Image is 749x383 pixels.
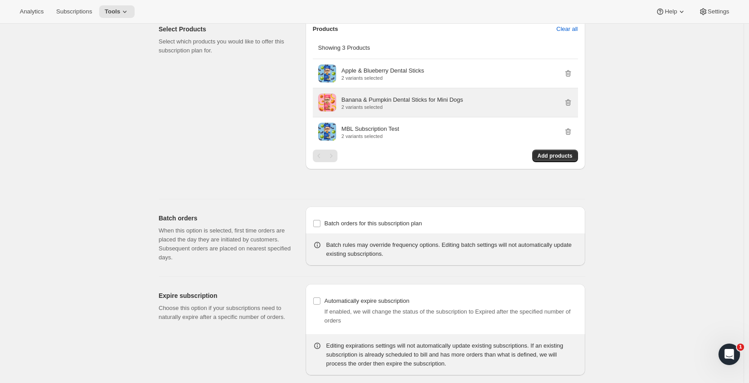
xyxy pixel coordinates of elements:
[551,22,583,36] button: Clear all
[324,220,422,227] span: Batch orders for this subscription plan
[159,25,291,34] h2: Select Products
[324,308,570,324] span: If enabled, we will change the status of the subscription to Expired after the specified number o...
[342,66,424,75] p: Apple & Blueberry Dental Sticks
[14,5,49,18] button: Analytics
[159,214,291,223] h2: Batch orders
[159,37,291,55] p: Select which products you would like to offer this subscription plan for.
[159,291,291,300] h2: Expire subscription
[313,150,337,162] nav: Pagination
[532,150,578,162] button: Add products
[159,226,291,262] p: When this option is selected, first time orders are placed the day they are initiated by customer...
[313,25,338,34] p: Products
[556,25,578,34] span: Clear all
[324,297,409,304] span: Automatically expire subscription
[318,94,336,112] img: Banana & Pumpkin Dental Sticks for Mini Dogs
[693,5,735,18] button: Settings
[342,95,463,104] p: Banana & Pumpkin Dental Sticks for Mini Dogs
[650,5,691,18] button: Help
[737,344,744,351] span: 1
[665,8,677,15] span: Help
[342,104,463,110] p: 2 variants selected
[56,8,92,15] span: Subscriptions
[318,65,336,82] img: Apple & Blueberry Dental Sticks
[326,341,578,368] div: Editing expirations settings will not automatically update existing subscriptions. If an existing...
[318,44,370,51] span: Showing 3 Products
[318,123,336,141] img: MBL Subscription Test
[20,8,44,15] span: Analytics
[342,75,424,81] p: 2 variants selected
[342,133,399,139] p: 2 variants selected
[342,125,399,133] p: MBL Subscription Test
[99,5,135,18] button: Tools
[105,8,120,15] span: Tools
[708,8,729,15] span: Settings
[538,152,573,159] span: Add products
[159,304,291,322] p: Choose this option if your subscriptions need to naturally expire after a specific number of orders.
[326,241,578,258] div: Batch rules may override frequency options. Editing batch settings will not automatically update ...
[51,5,97,18] button: Subscriptions
[718,344,740,365] iframe: Intercom live chat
